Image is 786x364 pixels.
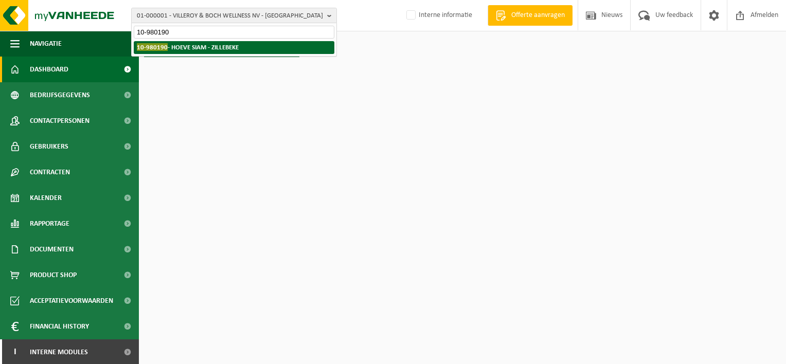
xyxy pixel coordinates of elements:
[30,82,90,108] span: Bedrijfsgegevens
[30,31,62,57] span: Navigatie
[137,8,323,24] span: 01-000001 - VILLEROY & BOCH WELLNESS NV - [GEOGRAPHIC_DATA]
[134,26,334,39] input: Zoeken naar gekoppelde vestigingen
[509,10,567,21] span: Offerte aanvragen
[30,262,77,288] span: Product Shop
[30,185,62,211] span: Kalender
[137,43,239,51] strong: - HOEVE SIAM - ZILLEBEKE
[30,288,113,314] span: Acceptatievoorwaarden
[30,314,89,339] span: Financial History
[131,8,337,23] button: 01-000001 - VILLEROY & BOCH WELLNESS NV - [GEOGRAPHIC_DATA]
[30,108,90,134] span: Contactpersonen
[30,134,68,159] span: Gebruikers
[137,43,168,51] span: 10-980190
[30,57,68,82] span: Dashboard
[404,8,472,23] label: Interne informatie
[30,159,70,185] span: Contracten
[30,211,69,236] span: Rapportage
[30,236,74,262] span: Documenten
[488,5,573,26] a: Offerte aanvragen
